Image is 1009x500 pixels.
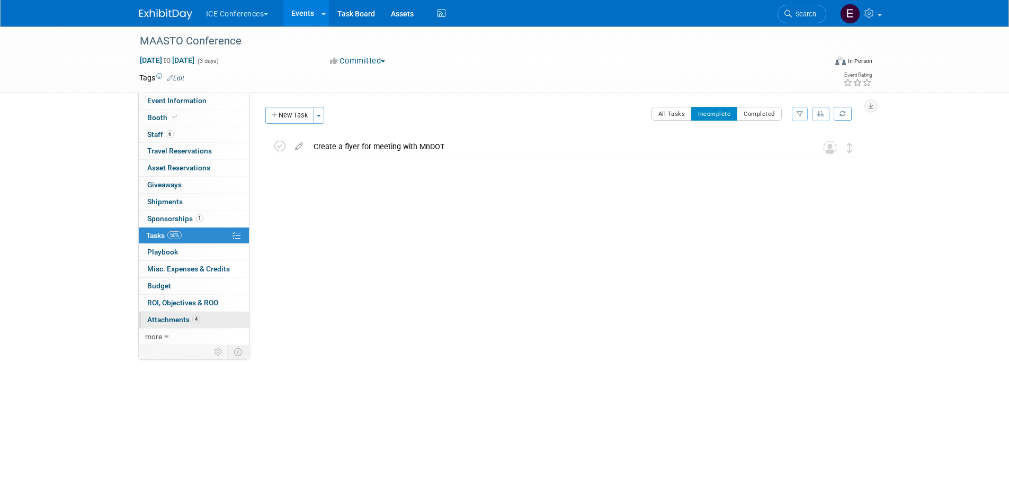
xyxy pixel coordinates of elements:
span: Attachments [147,315,200,324]
a: Misc. Expenses & Credits [139,261,249,277]
img: Unassigned [823,141,837,154]
span: Budget [147,281,171,290]
span: Playbook [147,248,178,256]
a: Travel Reservations [139,143,249,159]
span: Travel Reservations [147,147,212,155]
button: New Task [265,107,314,124]
a: Asset Reservations [139,160,249,176]
span: Asset Reservations [147,163,210,172]
span: [DATE] [DATE] [139,56,195,65]
a: Search [778,5,826,23]
div: MAASTO Conference [136,32,810,51]
span: Misc. Expenses & Credits [147,265,230,273]
button: All Tasks [651,107,692,121]
span: Giveaways [147,180,182,189]
span: Search [792,10,816,18]
a: Edit [167,75,184,82]
a: Sponsorships1 [139,211,249,227]
span: Booth [147,113,180,122]
div: Event Rating [843,72,872,78]
a: Tasks50% [139,228,249,244]
span: Sponsorships [147,214,203,223]
span: Staff [147,130,174,139]
a: Refresh [834,107,852,121]
i: Booth reservation complete [172,114,177,120]
span: 50% [167,231,182,239]
a: more [139,329,249,345]
img: ExhibitDay [139,9,192,20]
span: (3 days) [197,58,219,65]
img: Format-Inperson.png [835,57,846,65]
button: Incomplete [691,107,737,121]
a: Playbook [139,244,249,260]
a: Attachments4 [139,312,249,328]
button: Completed [737,107,782,121]
a: Budget [139,278,249,294]
div: Event Format [764,55,873,71]
span: Event Information [147,96,207,105]
a: Booth [139,110,249,126]
span: more [145,332,162,341]
button: Committed [326,56,389,67]
td: Tags [139,72,184,83]
a: Shipments [139,194,249,210]
div: In-Person [847,57,872,65]
a: Event Information [139,93,249,109]
a: Giveaways [139,177,249,193]
span: 1 [195,214,203,222]
span: 4 [192,315,200,323]
span: Shipments [147,197,183,206]
a: Staff6 [139,126,249,143]
a: edit [290,142,308,151]
span: ROI, Objectives & ROO [147,298,218,307]
span: Tasks [146,231,182,240]
i: Move task [847,143,852,153]
img: Evangeline Cheeves [840,4,860,24]
span: 6 [166,130,174,138]
td: Personalize Event Tab Strip [209,345,228,359]
td: Toggle Event Tabs [227,345,249,359]
div: Create a flyer for meeting with MnDOT [308,138,802,156]
span: to [162,56,172,65]
a: ROI, Objectives & ROO [139,295,249,311]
